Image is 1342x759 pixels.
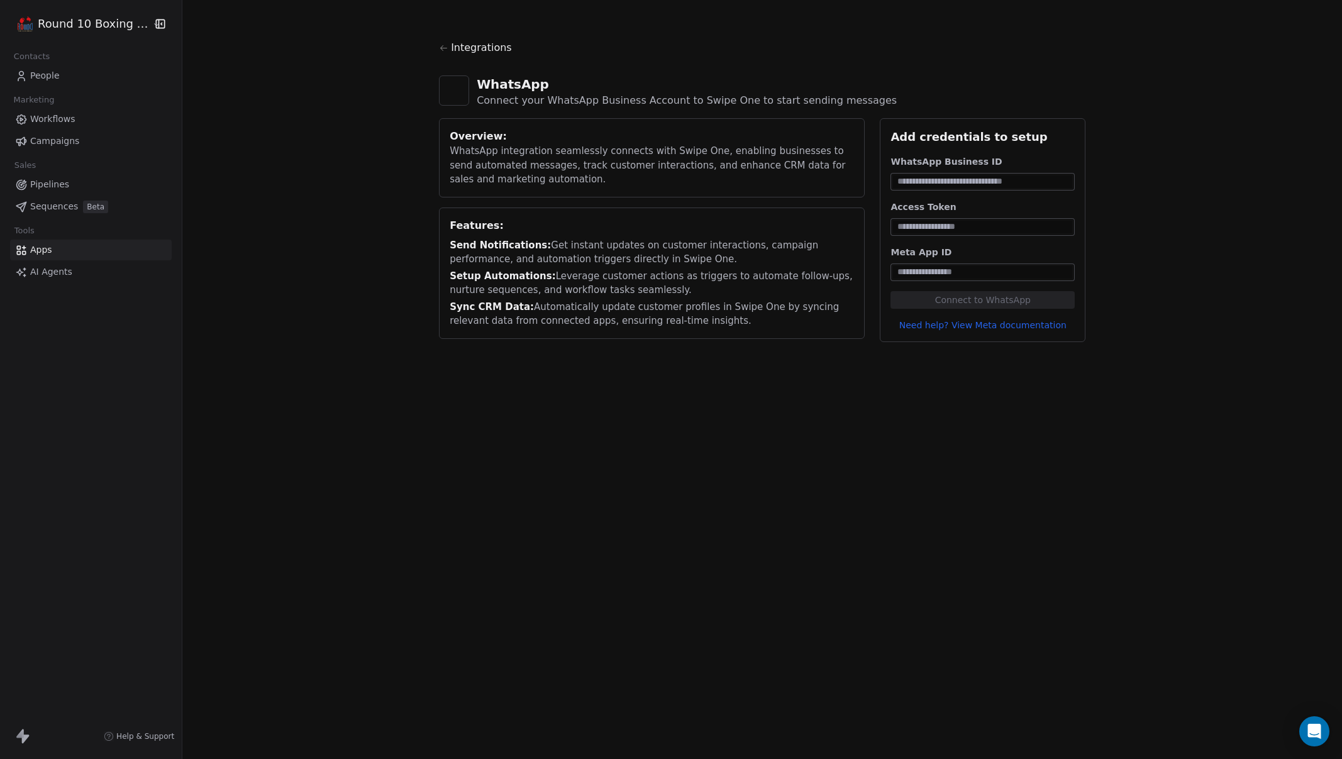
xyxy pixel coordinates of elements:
span: Marketing [8,91,60,109]
span: Round 10 Boxing Club [38,16,149,32]
a: Campaigns [10,131,172,152]
span: People [30,69,60,82]
div: WhatsApp [477,75,897,93]
span: Help & Support [116,731,174,741]
span: Setup Automations: [450,270,556,282]
span: Contacts [8,47,55,66]
a: Pipelines [10,174,172,195]
div: Automatically update customer profiles in Swipe One by syncing relevant data from connected apps,... [450,300,854,328]
div: Get instant updates on customer interactions, campaign performance, and automation triggers direc... [450,238,854,267]
a: Apps [10,240,172,260]
a: Integrations [439,40,1085,65]
div: Connect your WhatsApp Business Account to Swipe One to start sending messages [477,93,897,108]
span: Campaigns [30,135,79,148]
div: Features: [450,218,854,233]
a: People [10,65,172,86]
a: AI Agents [10,262,172,282]
div: Leverage customer actions as triggers to automate follow-ups, nurture sequences, and workflow tas... [450,269,854,297]
span: Pipelines [30,178,69,191]
img: whatsapp.svg [445,82,463,99]
span: AI Agents [30,265,72,279]
span: Sales [9,156,42,175]
a: Help & Support [104,731,174,741]
div: Open Intercom Messenger [1299,716,1329,746]
img: Round%2010%20Boxing%20Club%20-%20Logo.png [18,16,33,31]
div: Overview: [450,129,854,144]
span: Sequences [30,200,78,213]
button: Connect to WhatsApp [890,291,1075,309]
a: Need help? View Meta documentation [890,319,1075,331]
span: Apps [30,243,52,257]
div: WhatsApp Business ID [890,155,1075,168]
span: Beta [83,201,108,213]
span: Integrations [451,40,512,55]
span: Sync CRM Data: [450,301,534,313]
a: SequencesBeta [10,196,172,217]
button: Round 10 Boxing Club [15,13,144,35]
a: Workflows [10,109,172,130]
div: Access Token [890,201,1075,213]
span: Send Notifications: [450,240,551,251]
div: Add credentials to setup [890,129,1075,145]
span: Tools [9,221,40,240]
div: WhatsApp integration seamlessly connects with Swipe One, enabling businesses to send automated me... [450,144,854,187]
div: Meta App ID [890,246,1075,258]
span: Workflows [30,113,75,126]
